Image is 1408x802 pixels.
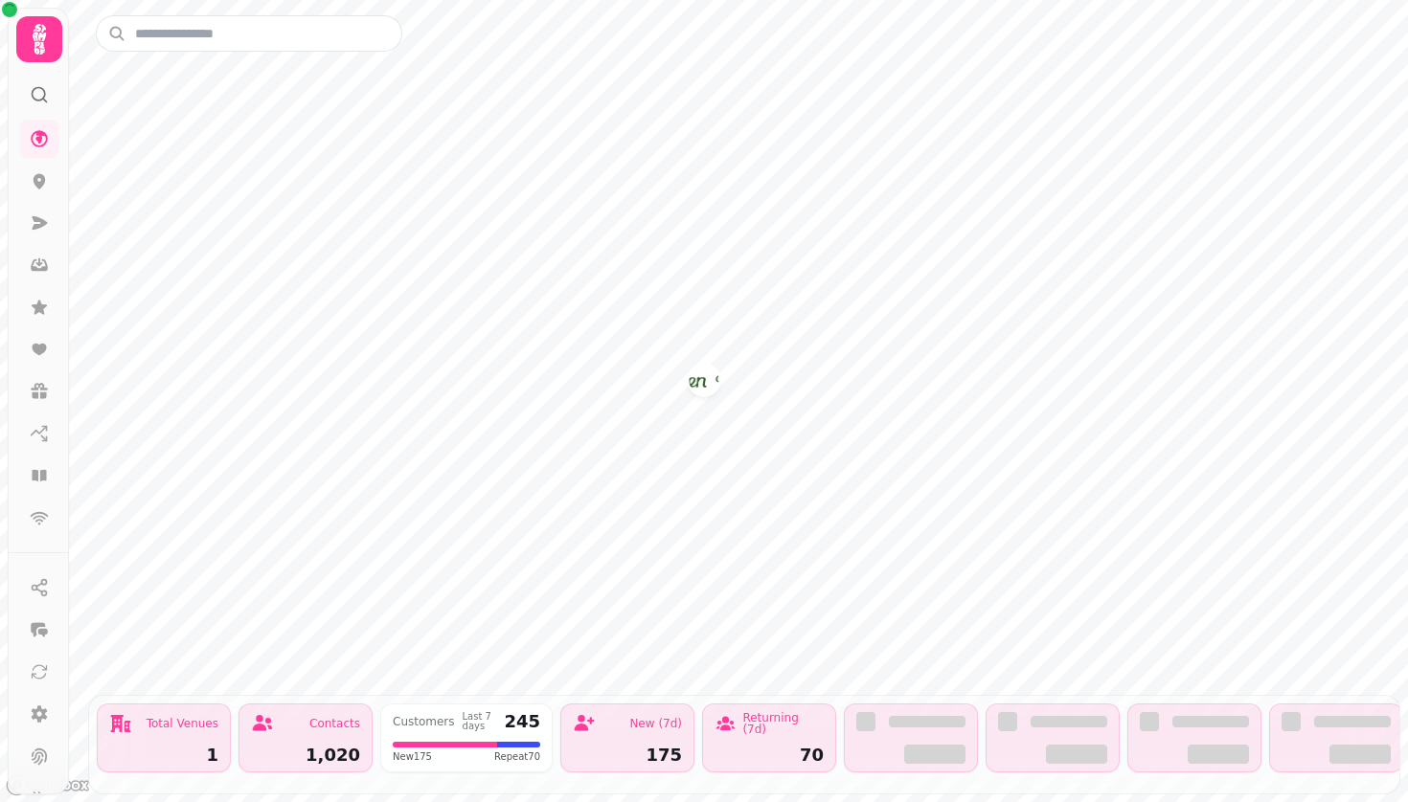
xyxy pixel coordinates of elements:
span: Repeat 70 [494,749,540,764]
div: Map marker [689,365,719,401]
div: Customers [393,716,455,727]
div: Returning (7d) [742,712,824,735]
a: Mapbox logo [6,774,90,796]
div: Total Venues [147,718,218,729]
div: 70 [715,746,824,764]
div: Last 7 days [463,712,497,731]
div: Contacts [309,718,360,729]
span: New 175 [393,749,432,764]
div: 245 [504,713,540,730]
div: 1 [109,746,218,764]
div: 1,020 [251,746,360,764]
div: New (7d) [629,718,682,729]
button: The Garden of Easton [689,365,719,395]
div: 175 [573,746,682,764]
